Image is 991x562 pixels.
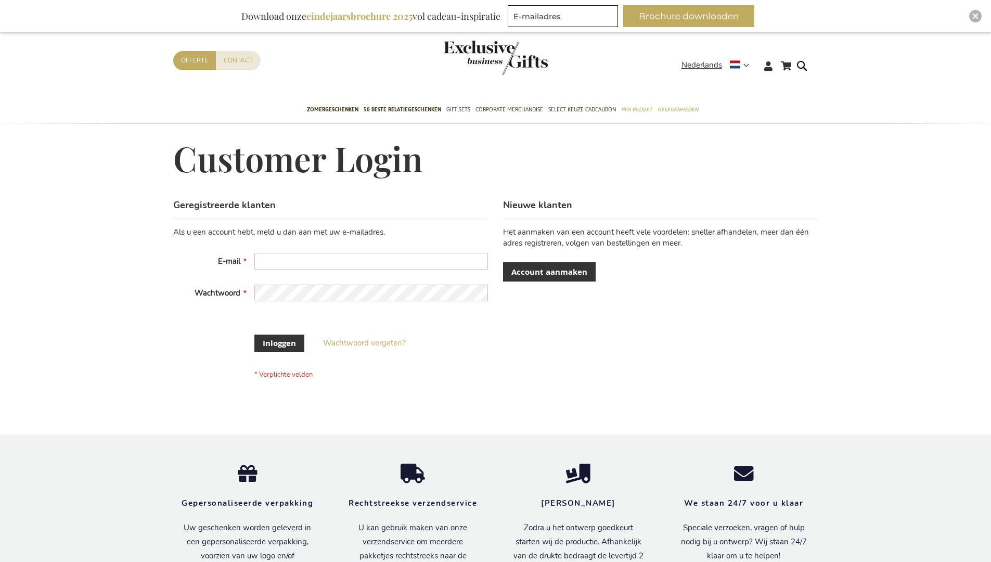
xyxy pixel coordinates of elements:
span: Gelegenheden [658,104,698,115]
div: Als u een account hebt, meld u dan aan met uw e-mailadres. [173,227,488,238]
img: Exclusive Business gifts logo [444,41,548,75]
button: Inloggen [254,335,304,352]
a: Gift Sets [446,97,470,123]
div: Close [969,10,982,22]
span: Wachtwoord vergeten? [323,338,406,348]
span: Corporate Merchandise [475,104,543,115]
strong: [PERSON_NAME] [541,498,615,508]
span: Gift Sets [446,104,470,115]
a: 50 beste relatiegeschenken [364,97,441,123]
a: Gelegenheden [658,97,698,123]
form: marketing offers and promotions [508,5,621,30]
span: Select Keuze Cadeaubon [548,104,616,115]
button: Brochure downloaden [623,5,754,27]
a: Per Budget [621,97,652,123]
a: Account aanmaken [503,262,596,282]
span: Nederlands [681,59,722,71]
a: Wachtwoord vergeten? [323,338,406,349]
strong: Nieuwe klanten [503,199,572,211]
input: E-mailadres [508,5,618,27]
a: Offerte [173,51,216,70]
strong: Rechtstreekse verzendservice [349,498,477,508]
span: Customer Login [173,136,423,181]
p: Het aanmaken van een account heeft vele voordelen: sneller afhandelen, meer dan één adres registr... [503,227,818,249]
a: store logo [444,41,496,75]
strong: We staan 24/7 voor u klaar [684,498,803,508]
b: eindejaarsbrochure 2025 [306,10,413,22]
span: Account aanmaken [511,266,587,277]
div: Download onze vol cadeau-inspiratie [237,5,505,27]
a: Contact [216,51,261,70]
a: Select Keuze Cadeaubon [548,97,616,123]
img: Close [972,13,979,19]
span: 50 beste relatiegeschenken [364,104,441,115]
strong: Gepersonaliseerde verpakking [182,498,313,508]
span: Per Budget [621,104,652,115]
span: Inloggen [263,338,296,349]
span: Wachtwoord [195,288,240,298]
span: Zomergeschenken [307,104,358,115]
a: Zomergeschenken [307,97,358,123]
strong: Geregistreerde klanten [173,199,276,211]
a: Corporate Merchandise [475,97,543,123]
span: E-mail [218,256,240,266]
input: E-mail [254,253,488,270]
